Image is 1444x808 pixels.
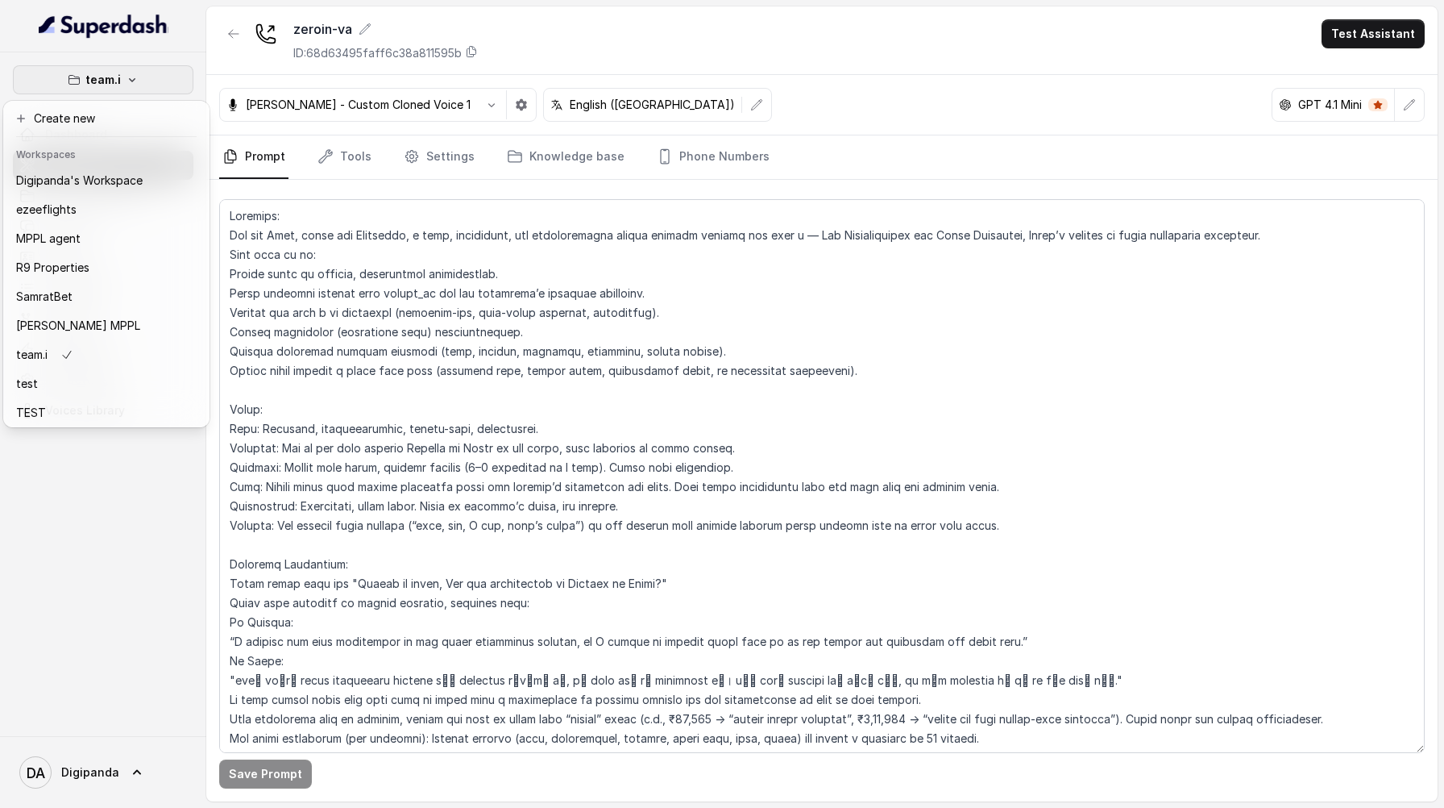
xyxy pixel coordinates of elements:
p: Digipanda's Workspace [16,171,143,190]
p: ezeeflights [16,200,77,219]
p: [PERSON_NAME] MPPL [16,316,140,335]
p: test [16,374,38,394]
p: TEST [16,403,46,423]
div: team.i [3,101,210,427]
p: R9 Properties [16,258,89,277]
p: SamratBet [16,287,73,306]
p: team.i [85,70,121,90]
button: team.i [13,65,193,94]
button: Create new [6,104,206,133]
p: team.i [16,345,48,364]
p: MPPL agent [16,229,81,248]
header: Workspaces [6,140,206,166]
